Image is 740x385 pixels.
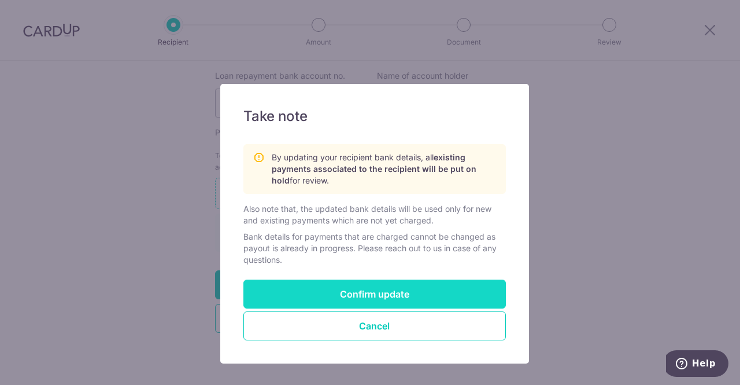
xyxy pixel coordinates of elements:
h5: Take note [243,107,506,126]
button: Cancel [243,311,506,340]
div: Bank details for payments that are charged cannot be changed as payout is already in progress. Pl... [243,231,506,266]
iframe: Opens a widget where you can find more information [666,350,728,379]
button: Confirm update [243,280,506,309]
div: Also note that, the updated bank details will be used only for new and existing payments which ar... [243,203,506,226]
p: By updating your recipient bank details, all for review. [272,152,496,186]
span: existing payments associated to the recipient will be put on hold [272,152,476,185]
